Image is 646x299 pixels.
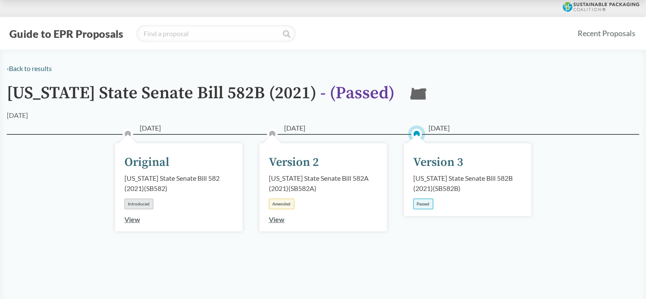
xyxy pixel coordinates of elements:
[140,123,161,133] span: [DATE]
[269,215,285,223] a: View
[284,123,305,133] span: [DATE]
[7,110,28,120] div: [DATE]
[7,64,52,72] a: ‹Back to results
[124,199,153,209] div: Introduced
[269,173,378,194] div: [US_STATE] State Senate Bill 582A (2021) ( SB582A )
[7,84,395,110] h1: [US_STATE] State Senate Bill 582B (2021)
[320,83,395,104] span: - ( Passed )
[429,123,450,133] span: [DATE]
[413,173,522,194] div: [US_STATE] State Senate Bill 582B (2021) ( SB582B )
[124,215,140,223] a: View
[269,154,319,171] div: Version 2
[124,154,169,171] div: Original
[136,25,296,42] input: Find a proposal
[413,154,463,171] div: Version 3
[7,27,126,40] button: Guide to EPR Proposals
[124,173,233,194] div: [US_STATE] State Senate Bill 582 (2021) ( SB582 )
[574,24,639,43] a: Recent Proposals
[413,199,433,209] div: Passed
[269,199,294,209] div: Amended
